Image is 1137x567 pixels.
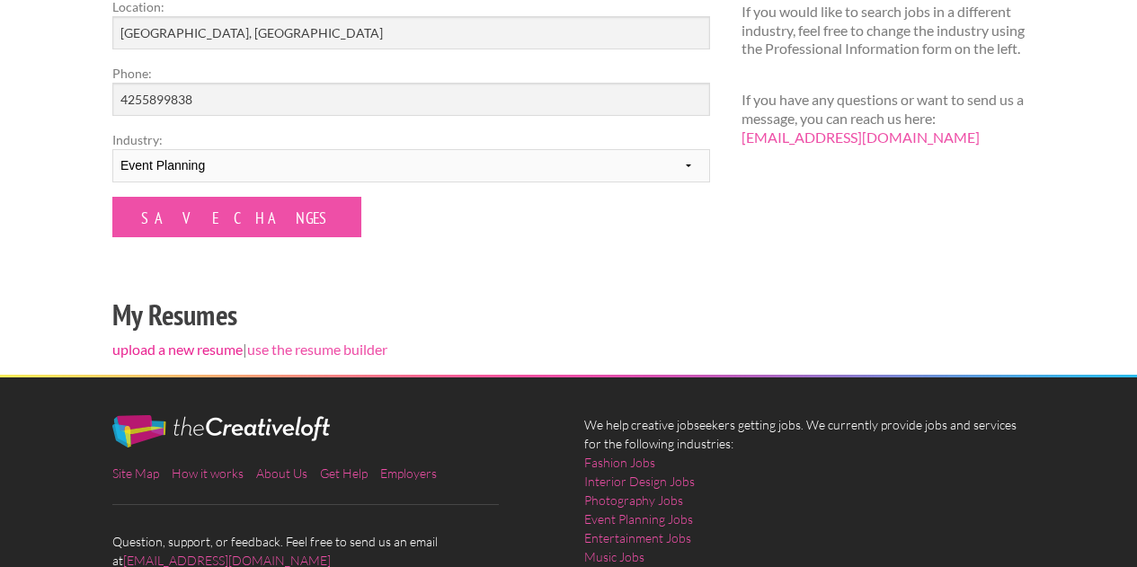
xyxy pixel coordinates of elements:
a: Fashion Jobs [584,453,655,472]
a: Interior Design Jobs [584,472,695,491]
a: Employers [380,465,437,481]
a: Photography Jobs [584,491,683,509]
a: Get Help [320,465,368,481]
a: Entertainment Jobs [584,528,691,547]
a: Event Planning Jobs [584,509,693,528]
h2: My Resumes [112,295,710,335]
a: Music Jobs [584,547,644,566]
input: e.g. New York, NY [112,16,710,49]
p: If you have any questions or want to send us a message, you can reach us here: [742,91,1025,146]
p: If you would like to search jobs in a different industry, feel free to change the industry using ... [742,3,1025,58]
a: [EMAIL_ADDRESS][DOMAIN_NAME] [742,128,980,146]
a: About Us [256,465,307,481]
label: Phone: [112,64,710,83]
a: use the resume builder [247,341,387,358]
a: upload a new resume [112,341,243,358]
a: How it works [172,465,244,481]
input: Optional [112,83,710,116]
input: Save Changes [112,197,361,237]
a: Site Map [112,465,159,481]
label: Industry: [112,130,710,149]
img: The Creative Loft [112,415,330,447]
